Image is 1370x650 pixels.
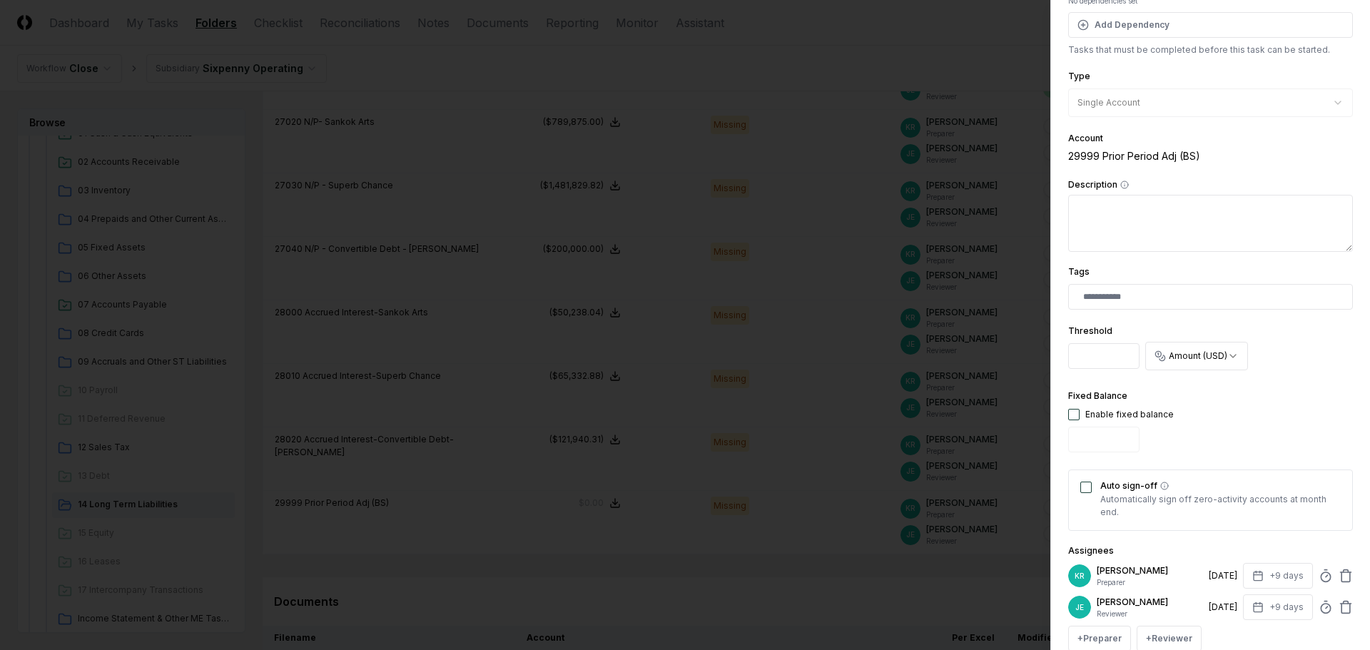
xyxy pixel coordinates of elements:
label: Threshold [1068,325,1112,336]
p: Automatically sign off zero-activity accounts at month end. [1100,493,1341,519]
p: Preparer [1097,577,1203,588]
p: [PERSON_NAME] [1097,564,1203,577]
label: Fixed Balance [1068,390,1127,401]
button: +9 days [1243,594,1313,620]
div: Account [1068,134,1353,143]
span: JE [1075,602,1084,613]
p: Tasks that must be completed before this task can be started. [1068,44,1353,56]
label: Assignees [1068,545,1114,556]
label: Type [1068,71,1090,81]
label: Auto sign-off [1100,482,1341,490]
button: +9 days [1243,563,1313,589]
div: [DATE] [1209,569,1237,582]
div: 29999 Prior Period Adj (BS) [1068,148,1353,163]
button: Auto sign-off [1160,482,1169,490]
div: [DATE] [1209,601,1237,614]
p: Reviewer [1097,609,1203,619]
label: Tags [1068,266,1090,277]
span: KR [1075,571,1085,582]
button: Add Dependency [1068,12,1353,38]
label: Description [1068,181,1353,189]
p: [PERSON_NAME] [1097,596,1203,609]
button: Description [1120,181,1129,189]
div: Enable fixed balance [1085,408,1174,421]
